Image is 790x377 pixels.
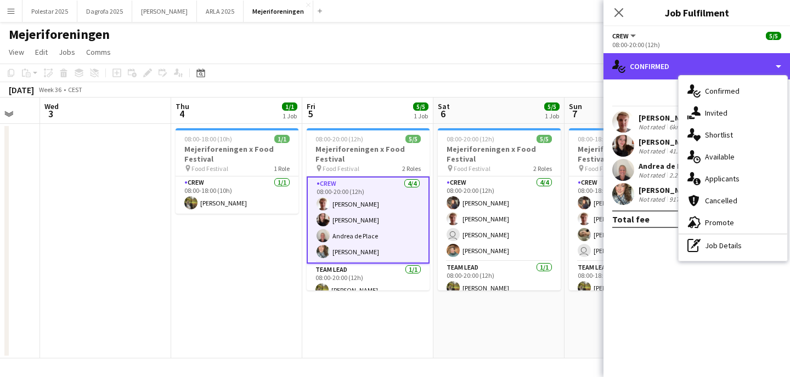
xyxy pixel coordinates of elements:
div: Available [679,146,787,168]
span: Jobs [59,47,75,57]
app-job-card: 08:00-18:00 (10h)1/1Mejeriforeningen x Food Festival Food Festival1 RoleCrew1/108:00-18:00 (10h)[... [176,128,298,214]
div: 41.3km [667,147,692,155]
span: Thu [176,101,189,111]
button: Mejeriforeningen [244,1,313,22]
span: 1/1 [274,135,290,143]
span: 5 [305,107,315,120]
div: 6km [667,123,684,131]
div: Invited [679,102,787,124]
span: Food Festival [323,164,359,173]
span: 5/5 [766,32,781,40]
span: Crew [612,32,629,40]
app-card-role: Team Lead1/108:00-20:00 (12h)[PERSON_NAME] [438,261,561,299]
button: Dagrofa 2025 [77,1,132,22]
span: 5/5 [413,102,428,111]
div: 1 Job [545,112,559,120]
div: Not rated [639,171,667,179]
div: Not rated [639,123,667,131]
a: Edit [31,45,52,59]
div: CEST [68,85,82,94]
button: Crew [612,32,637,40]
div: Cancelled [679,190,787,212]
div: [PERSON_NAME] [639,137,705,147]
span: 5/5 [537,135,552,143]
div: Shortlist [679,124,787,146]
app-job-card: 08:00-20:00 (12h)5/5Mejeriforeningen x Food Festival Food Festival2 RolesCrew4/408:00-20:00 (12h)... [438,128,561,290]
span: Food Festival [191,164,228,173]
button: ARLA 2025 [197,1,244,22]
span: 7 [567,107,582,120]
span: 3 [43,107,59,120]
h3: Mejeriforeningen x Food Festival [176,144,298,164]
div: 1 Job [283,112,297,120]
span: View [9,47,24,57]
a: View [4,45,29,59]
app-job-card: 08:00-20:00 (12h)5/5Mejeriforeningen x Food Festival Food Festival2 RolesCrew4/408:00-20:00 (12h)... [307,128,430,290]
a: Comms [82,45,115,59]
app-card-role: Crew4/408:00-18:00 (10h)[PERSON_NAME][PERSON_NAME][PERSON_NAME] [PERSON_NAME] [569,176,692,261]
div: Total fee [612,214,650,225]
div: 917m [667,195,687,203]
span: Week 36 [36,85,64,94]
span: 2 Roles [533,164,552,173]
span: 08:00-18:00 (10h) [578,135,625,143]
div: 08:00-20:00 (12h) [612,41,781,49]
span: 1 Role [274,164,290,173]
span: 5/5 [544,102,560,111]
div: [PERSON_NAME] [639,185,700,195]
span: Food Festival [454,164,490,173]
div: 1 Job [414,112,428,120]
app-card-role: Crew4/408:00-20:00 (12h)[PERSON_NAME][PERSON_NAME]Andrea de Place[PERSON_NAME] [307,176,430,264]
div: Applicants [679,168,787,190]
span: 1/1 [282,102,297,111]
div: Andrea de Place [639,161,702,171]
app-job-card: 08:00-18:00 (10h)5/5Mejeriforeningen x Food Festival Food Festival2 RolesCrew4/408:00-18:00 (10h)... [569,128,692,290]
span: 08:00-20:00 (12h) [315,135,363,143]
button: [PERSON_NAME] [132,1,197,22]
app-card-role: Team Lead1/108:00-20:00 (12h)[PERSON_NAME] [307,264,430,301]
h3: Mejeriforeningen x Food Festival [569,144,692,164]
div: Confirmed [679,80,787,102]
span: 08:00-20:00 (12h) [447,135,494,143]
span: Wed [44,101,59,111]
span: Sat [438,101,450,111]
div: Not rated [639,147,667,155]
h3: Mejeriforeningen x Food Festival [307,144,430,164]
div: 2.2km [667,171,689,179]
span: Food Festival [585,164,622,173]
span: Fri [307,101,315,111]
span: 6 [436,107,450,120]
div: Not rated [639,195,667,203]
span: 4 [174,107,189,120]
span: 2 Roles [402,164,421,173]
span: Edit [35,47,48,57]
div: Confirmed [603,53,790,79]
app-card-role: Crew4/408:00-20:00 (12h)[PERSON_NAME][PERSON_NAME] [PERSON_NAME][PERSON_NAME] [438,176,561,261]
h3: Mejeriforeningen x Food Festival [438,144,561,164]
app-card-role: Crew1/108:00-18:00 (10h)[PERSON_NAME] [176,176,298,214]
div: [PERSON_NAME] [639,113,697,123]
div: [DATE] [9,84,34,95]
app-card-role: Team Lead1/108:00-18:00 (10h)[PERSON_NAME] [569,261,692,299]
div: Job Details [679,235,787,256]
span: 08:00-18:00 (10h) [184,135,232,143]
h3: Job Fulfilment [603,5,790,20]
button: Polestar 2025 [22,1,77,22]
span: 5/5 [405,135,421,143]
span: Comms [86,47,111,57]
a: Jobs [54,45,80,59]
div: Promote [679,212,787,233]
span: Sun [569,101,582,111]
h1: Mejeriforeningen [9,26,110,43]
